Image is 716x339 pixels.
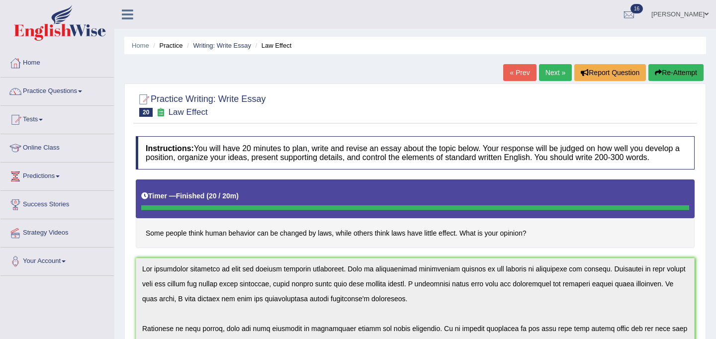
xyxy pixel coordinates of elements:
button: Report Question [574,64,646,81]
b: Finished [176,192,205,200]
b: ( [206,192,209,200]
b: 20 / 20m [209,192,236,200]
a: Success Stories [0,191,114,216]
a: Tests [0,106,114,131]
a: Next » [539,64,572,81]
a: « Prev [503,64,536,81]
li: Practice [151,41,182,50]
a: Writing: Write Essay [193,42,251,49]
h5: Timer — [141,192,239,200]
small: Exam occurring question [155,108,166,117]
a: Online Class [0,134,114,159]
a: Your Account [0,248,114,272]
h4: You will have 20 minutes to plan, write and revise an essay about the topic below. Your response ... [136,136,695,169]
h2: Practice Writing: Write Essay [136,92,266,117]
button: Re-Attempt [648,64,704,81]
span: 20 [139,108,153,117]
span: 16 [630,4,643,13]
a: Practice Questions [0,78,114,102]
a: Home [0,49,114,74]
b: Instructions: [146,144,194,153]
a: Predictions [0,163,114,187]
a: Strategy Videos [0,219,114,244]
li: Law Effect [253,41,292,50]
b: ) [236,192,239,200]
a: Home [132,42,149,49]
small: Law Effect [169,107,208,117]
